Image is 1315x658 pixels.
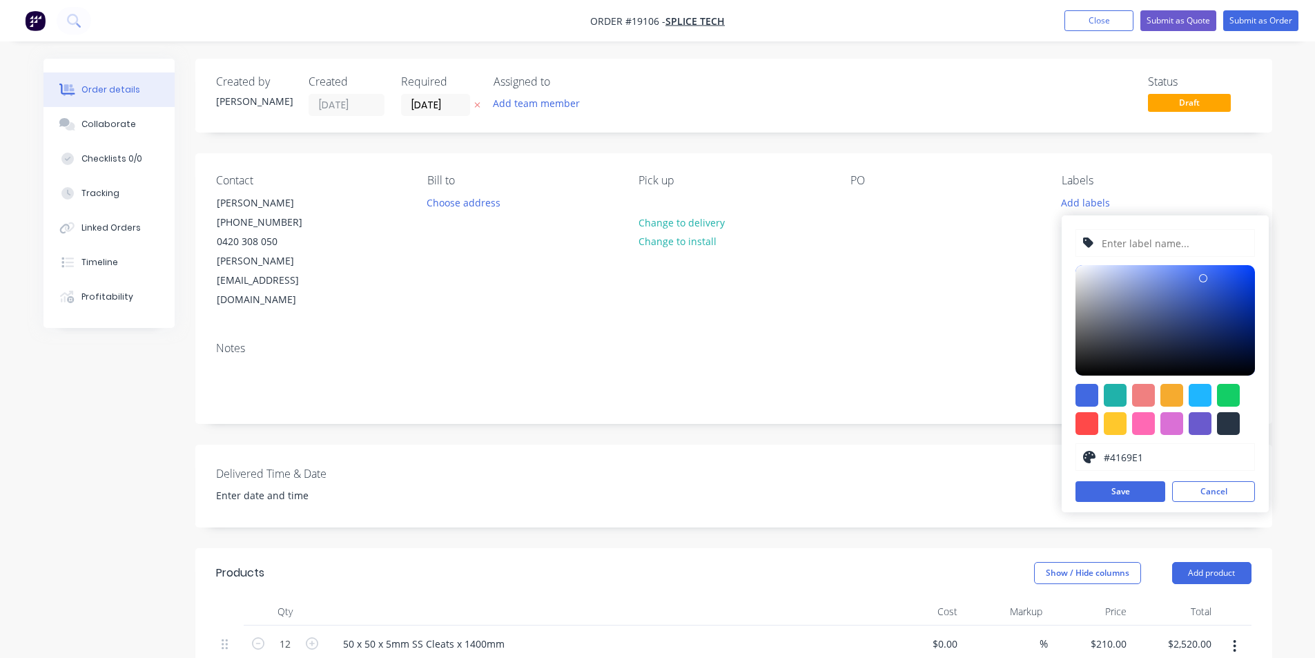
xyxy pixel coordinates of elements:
[850,174,1040,187] div: PO
[1140,10,1216,31] button: Submit as Quote
[1075,384,1098,407] div: #4169e1
[206,485,378,506] input: Enter date and time
[665,14,725,28] a: Splice Tech
[1160,412,1183,435] div: #da70d6
[244,598,327,626] div: Qty
[1189,412,1211,435] div: #6a5acd
[879,598,964,626] div: Cost
[43,211,175,245] button: Linked Orders
[1132,598,1217,626] div: Total
[81,153,142,165] div: Checklists 0/0
[43,72,175,107] button: Order details
[1100,230,1247,256] input: Enter label name...
[963,598,1048,626] div: Markup
[43,176,175,211] button: Tracking
[216,565,264,581] div: Products
[1132,384,1155,407] div: #f08080
[1160,384,1183,407] div: #f6ab2f
[1034,562,1141,584] button: Show / Hide columns
[216,174,405,187] div: Contact
[427,174,616,187] div: Bill to
[401,75,477,88] div: Required
[216,465,389,482] label: Delivered Time & Date
[1075,412,1098,435] div: #ff4949
[485,94,587,113] button: Add team member
[216,94,292,108] div: [PERSON_NAME]
[332,634,516,654] div: 50 x 50 x 5mm SS Cleats x 1400mm
[1040,636,1048,652] span: %
[1189,384,1211,407] div: #1fb6ff
[1104,412,1127,435] div: #ffc82c
[1048,598,1133,626] div: Price
[43,142,175,176] button: Checklists 0/0
[1172,481,1255,502] button: Cancel
[1075,481,1165,502] button: Save
[217,213,331,232] div: [PHONE_NUMBER]
[81,187,119,200] div: Tracking
[420,193,508,211] button: Choose address
[217,193,331,213] div: [PERSON_NAME]
[1104,384,1127,407] div: #20b2aa
[590,14,665,28] span: Order #19106 -
[494,75,632,88] div: Assigned to
[309,75,384,88] div: Created
[631,213,732,231] button: Change to delivery
[217,232,331,251] div: 0420 308 050
[43,107,175,142] button: Collaborate
[1217,412,1240,435] div: #273444
[631,232,723,251] button: Change to install
[81,256,118,269] div: Timeline
[1172,562,1251,584] button: Add product
[1062,174,1251,187] div: Labels
[216,75,292,88] div: Created by
[1064,10,1133,31] button: Close
[1148,94,1231,111] span: Draft
[494,94,587,113] button: Add team member
[43,280,175,314] button: Profitability
[1148,75,1251,88] div: Status
[1054,193,1118,211] button: Add labels
[81,84,140,96] div: Order details
[217,251,331,309] div: [PERSON_NAME][EMAIL_ADDRESS][DOMAIN_NAME]
[81,291,133,303] div: Profitability
[81,118,136,130] div: Collaborate
[205,193,343,310] div: [PERSON_NAME][PHONE_NUMBER]0420 308 050[PERSON_NAME][EMAIL_ADDRESS][DOMAIN_NAME]
[81,222,141,234] div: Linked Orders
[1223,10,1298,31] button: Submit as Order
[1132,412,1155,435] div: #ff69b4
[1217,384,1240,407] div: #13ce66
[216,342,1251,355] div: Notes
[639,174,828,187] div: Pick up
[25,10,46,31] img: Factory
[43,245,175,280] button: Timeline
